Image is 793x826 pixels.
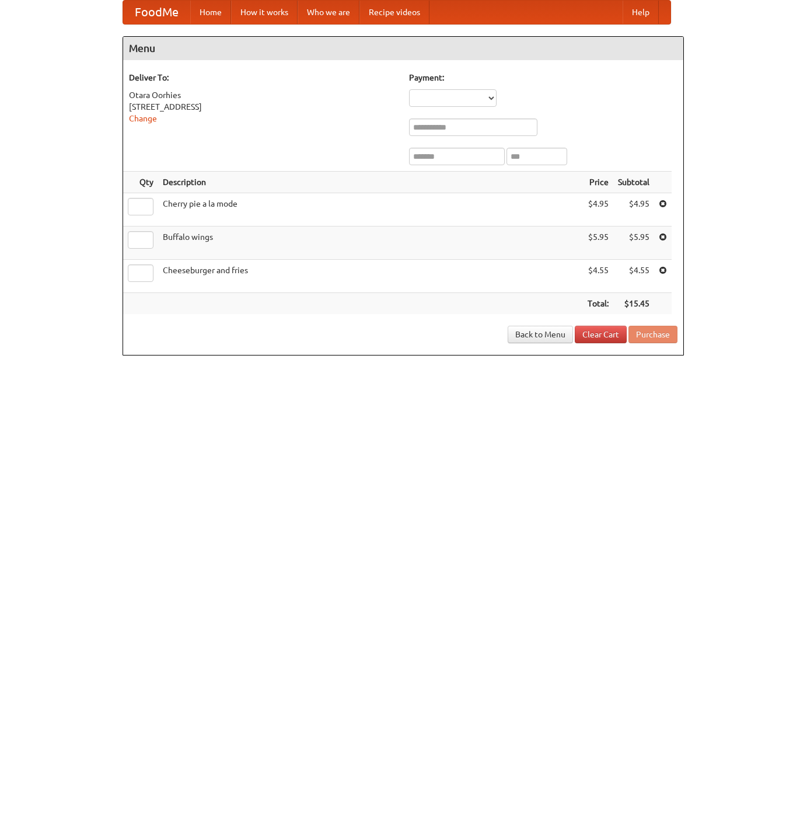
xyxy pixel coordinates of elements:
[613,293,654,315] th: $15.45
[298,1,359,24] a: Who we are
[123,37,683,60] h4: Menu
[623,1,659,24] a: Help
[409,72,677,83] h5: Payment:
[129,89,397,101] div: Otara Oorhies
[129,114,157,123] a: Change
[158,260,583,293] td: Cheeseburger and fries
[583,293,613,315] th: Total:
[583,193,613,226] td: $4.95
[583,260,613,293] td: $4.55
[129,72,397,83] h5: Deliver To:
[129,101,397,113] div: [STREET_ADDRESS]
[583,172,613,193] th: Price
[613,226,654,260] td: $5.95
[231,1,298,24] a: How it works
[613,260,654,293] td: $4.55
[123,1,190,24] a: FoodMe
[359,1,429,24] a: Recipe videos
[508,326,573,343] a: Back to Menu
[158,193,583,226] td: Cherry pie a la mode
[613,193,654,226] td: $4.95
[158,226,583,260] td: Buffalo wings
[613,172,654,193] th: Subtotal
[628,326,677,343] button: Purchase
[190,1,231,24] a: Home
[158,172,583,193] th: Description
[575,326,627,343] a: Clear Cart
[123,172,158,193] th: Qty
[583,226,613,260] td: $5.95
